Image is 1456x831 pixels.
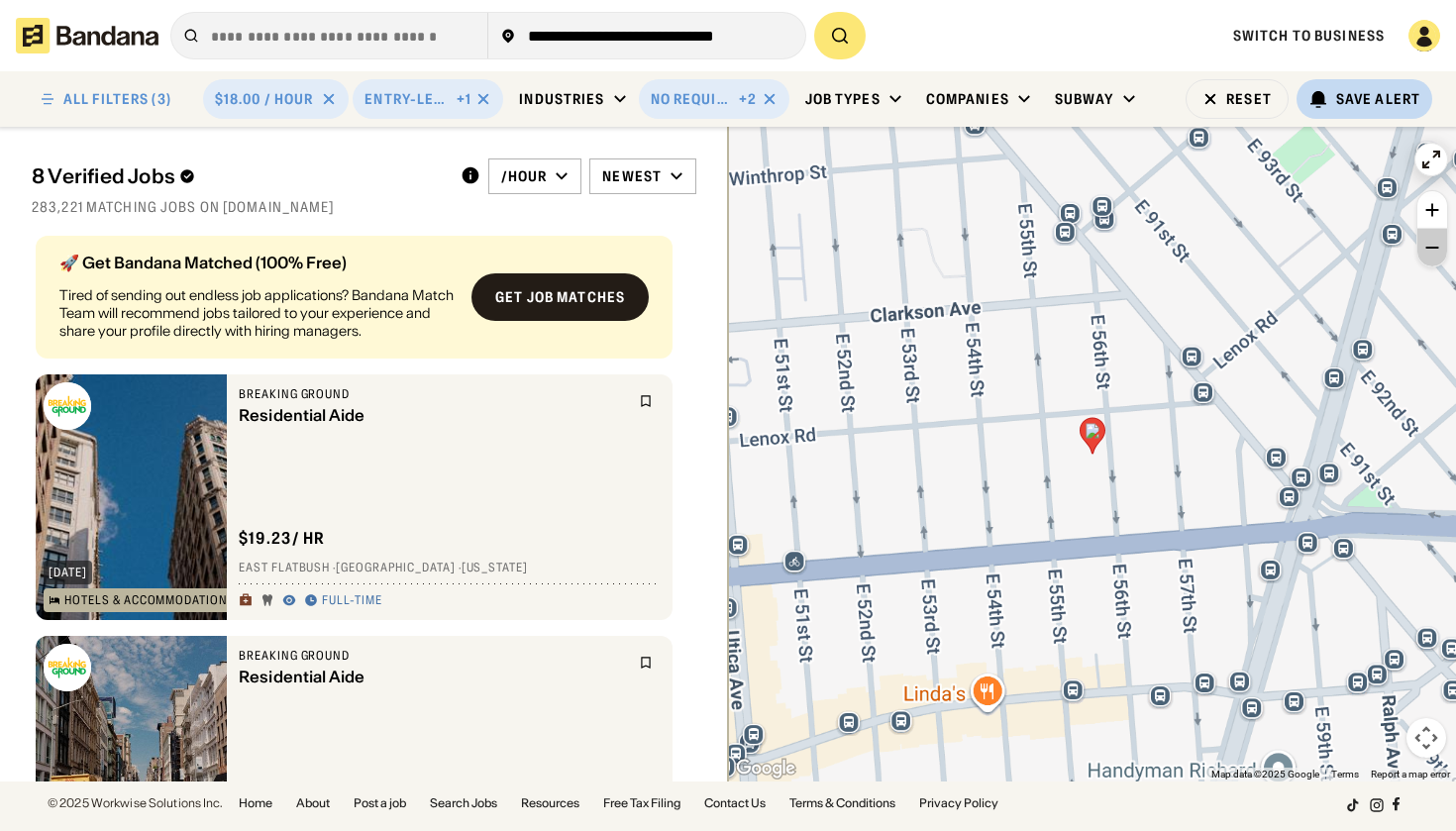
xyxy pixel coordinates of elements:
div: Get job matches [495,290,625,304]
a: Report a map error [1371,769,1450,779]
div: $ 19.23 / hr [239,528,326,549]
div: [DATE] [49,567,87,578]
div: Companies [926,90,1009,108]
div: Full-time [322,593,382,609]
a: Free Tax Filing [603,797,680,809]
div: Breaking Ground [239,386,627,402]
img: Breaking Ground logo [44,382,91,430]
div: Breaking Ground [239,648,627,664]
div: © 2025 Workwise Solutions Inc. [48,797,223,809]
div: Entry-Level [364,90,453,108]
span: Map data ©2025 Google [1211,769,1319,779]
a: Post a job [354,797,406,809]
a: Switch to Business [1233,27,1385,45]
img: Bandana logotype [16,18,158,53]
a: Privacy Policy [919,797,998,809]
div: +1 [457,90,471,108]
div: 8 Verified Jobs [32,164,445,188]
div: 283,221 matching jobs on [DOMAIN_NAME] [32,198,696,216]
div: East Flatbush · [GEOGRAPHIC_DATA] · [US_STATE] [239,561,661,576]
button: Map camera controls [1406,718,1446,758]
div: Reset [1226,92,1272,106]
a: Open this area in Google Maps (opens a new window) [733,756,798,781]
div: Residential Aide [239,668,627,686]
div: Job Types [805,90,881,108]
div: Tired of sending out endless job applications? Bandana Match Team will recommend jobs tailored to... [59,286,456,341]
div: $18.00 / hour [215,90,314,108]
div: Save Alert [1336,90,1420,108]
div: +2 [739,90,757,108]
a: Home [239,797,272,809]
div: ALL FILTERS (3) [63,92,171,106]
a: Terms & Conditions [789,797,895,809]
a: Search Jobs [430,797,497,809]
img: Breaking Ground logo [44,644,91,691]
div: Hotels & Accommodation [64,594,228,606]
a: About [296,797,330,809]
a: Resources [521,797,579,809]
div: 🚀 Get Bandana Matched (100% Free) [59,255,456,270]
div: grid [32,228,696,781]
a: Terms (opens in new tab) [1331,769,1359,779]
a: Contact Us [704,797,766,809]
div: Newest [602,167,662,185]
div: Residential Aide [239,406,627,425]
div: No Requirements [651,90,736,108]
img: Google [733,756,798,781]
div: /hour [501,167,548,185]
div: Subway [1055,90,1114,108]
div: Industries [519,90,604,108]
